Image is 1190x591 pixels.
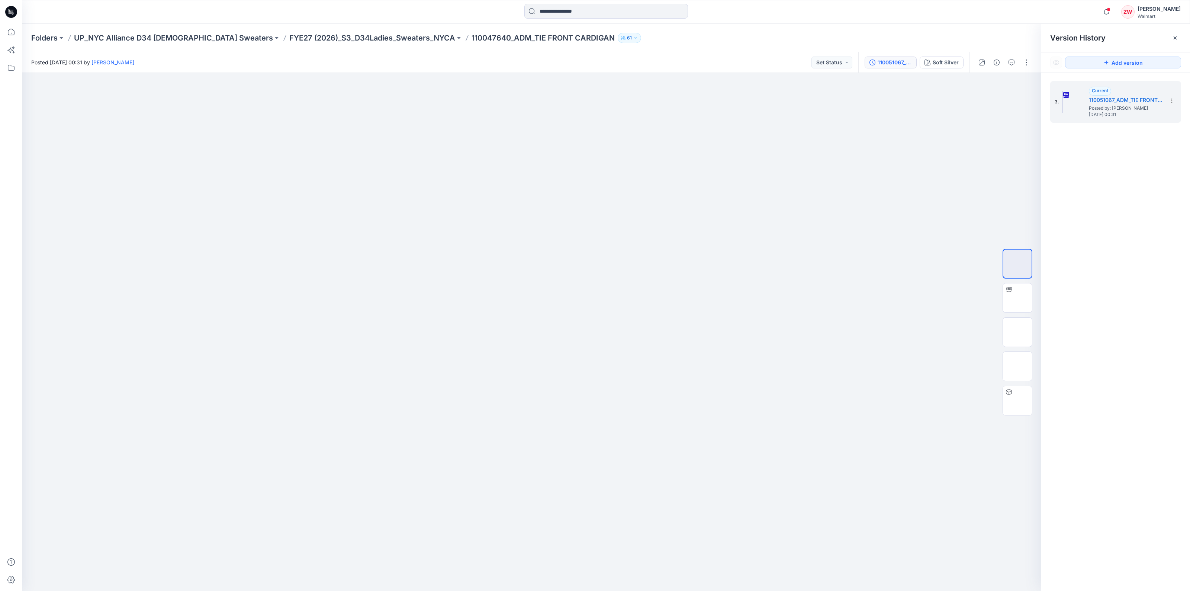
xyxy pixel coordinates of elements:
[1089,105,1163,112] span: Posted by: Zhonglin Wang
[1065,57,1181,68] button: Add version
[31,58,134,66] span: Posted [DATE] 00:31 by
[1172,35,1178,41] button: Close
[1121,5,1135,19] div: ZW
[31,33,58,43] a: Folders
[878,58,912,67] div: 110051067_ADM_TIE FRONT CARDIGAN-9-22
[920,57,964,68] button: Soft Silver
[1055,99,1059,105] span: 3.
[933,58,959,67] div: Soft Silver
[1138,4,1181,13] div: [PERSON_NAME]
[1092,88,1108,93] span: Current
[1138,13,1181,19] div: Walmart
[627,34,632,42] p: 61
[289,33,455,43] a: FYE27 (2026)_S3_D34Ladies_Sweaters_NYCA
[1089,96,1163,105] h5: 110051067_ADM_TIE FRONT CARDIGAN-9-22
[74,33,273,43] a: UP_NYC Alliance D34 [DEMOGRAPHIC_DATA] Sweaters
[865,57,917,68] button: 110051067_ADM_TIE FRONT CARDIGAN-9-22
[1089,112,1163,117] span: [DATE] 00:31
[472,33,615,43] p: 110047640_ADM_TIE FRONT CARDIGAN
[91,59,134,65] a: [PERSON_NAME]
[618,33,641,43] button: 61
[1050,33,1106,42] span: Version History
[991,57,1003,68] button: Details
[1050,57,1062,68] button: Show Hidden Versions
